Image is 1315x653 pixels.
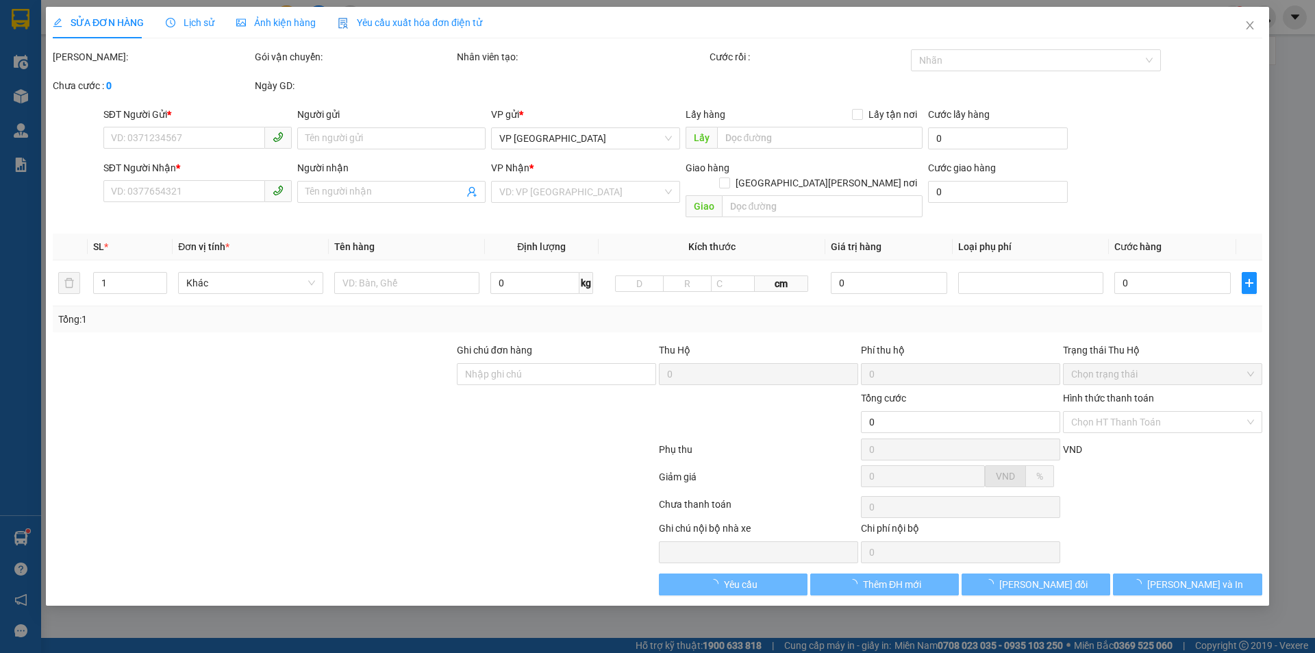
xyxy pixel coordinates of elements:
input: Cước lấy hàng [928,127,1068,149]
span: VND [996,471,1015,482]
span: Lấy tận nơi [863,107,923,122]
span: SL [93,241,104,252]
span: clock-circle [166,18,175,27]
input: Dọc đường [722,195,923,217]
span: cm [755,275,808,292]
input: D [616,275,664,292]
span: Tên hàng [334,241,375,252]
th: Loại phụ phí [953,234,1110,260]
span: close [1244,20,1255,31]
label: Cước lấy hàng [928,109,990,120]
span: Yêu cầu xuất hóa đơn điện tử [338,17,482,28]
input: R [663,275,712,292]
div: Phụ thu [657,442,860,466]
span: loading [985,579,1000,589]
input: Dọc đường [717,127,923,149]
div: Cước rồi : [710,49,909,64]
span: Tổng cước [861,393,906,404]
div: Giảm giá [657,469,860,493]
div: Người nhận [297,160,486,175]
span: Giao hàng [686,162,729,173]
input: Cước giao hàng [928,181,1068,203]
span: VND [1063,444,1082,455]
span: VP Nhận [492,162,530,173]
div: [PERSON_NAME]: [53,49,252,64]
div: SĐT Người Gửi [103,107,292,122]
span: [PERSON_NAME] và In [1147,577,1243,592]
div: Ngày GD: [255,78,454,93]
span: Giá trị hàng [831,241,881,252]
span: VP PHÚ SƠN [500,128,672,149]
button: [PERSON_NAME] đổi [962,574,1110,595]
div: Trạng thái Thu Hộ [1063,343,1262,358]
div: Phí thu hộ [861,343,1060,363]
div: Gói vận chuyển: [255,49,454,64]
span: Lịch sử [166,17,214,28]
div: Chưa thanh toán [657,497,860,521]
span: plus [1243,278,1256,288]
span: user-add [467,186,478,197]
div: Nhân viên tạo: [457,49,707,64]
button: Thêm ĐH mới [810,574,959,595]
span: Thu Hộ [659,345,690,356]
span: Đơn vị tính [179,241,230,252]
span: phone [273,132,284,143]
button: plus [1242,272,1257,294]
button: delete [58,272,80,294]
span: Cước hàng [1114,241,1162,252]
span: loading [709,579,724,589]
span: Định lượng [517,241,566,252]
span: kg [579,272,593,294]
span: edit [53,18,62,27]
span: SỬA ĐƠN HÀNG [53,17,144,28]
b: 0 [106,80,112,91]
div: Chưa cước : [53,78,252,93]
span: Lấy hàng [686,109,725,120]
div: Ghi chú nội bộ nhà xe [659,521,858,541]
button: Close [1231,7,1269,45]
span: loading [1132,579,1147,589]
span: % [1036,471,1043,482]
input: VD: Bàn, Ghế [334,272,479,294]
span: [PERSON_NAME] đổi [1000,577,1088,592]
button: [PERSON_NAME] và In [1114,574,1262,595]
span: phone [273,185,284,196]
img: icon [338,18,349,29]
input: Ghi chú đơn hàng [457,363,656,385]
span: [GEOGRAPHIC_DATA][PERSON_NAME] nơi [730,175,923,190]
span: loading [848,579,863,589]
span: Khác [187,273,316,293]
label: Cước giao hàng [928,162,996,173]
span: picture [236,18,246,27]
span: Lấy [686,127,717,149]
span: Yêu cầu [724,577,757,592]
div: Chi phí nội bộ [861,521,1060,541]
label: Hình thức thanh toán [1063,393,1154,404]
span: Giao [686,195,722,217]
div: Tổng: 1 [58,312,508,327]
span: Chọn trạng thái [1071,364,1254,384]
span: Ảnh kiện hàng [236,17,316,28]
span: Thêm ĐH mới [863,577,921,592]
div: SĐT Người Nhận [103,160,292,175]
button: Yêu cầu [659,574,807,595]
div: VP gửi [492,107,680,122]
span: Kích thước [688,241,736,252]
label: Ghi chú đơn hàng [457,345,532,356]
div: Người gửi [297,107,486,122]
input: C [711,275,755,292]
